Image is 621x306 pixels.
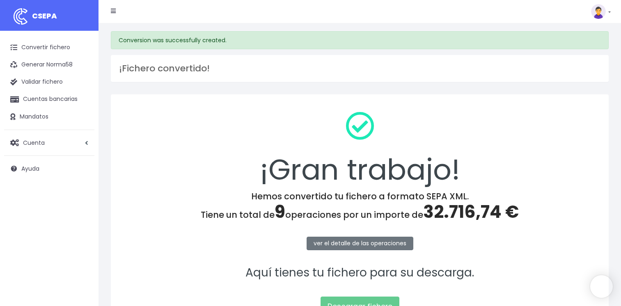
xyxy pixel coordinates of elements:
div: Conversion was successfully created. [111,31,609,49]
a: Ayuda [4,160,94,177]
a: Mandatos [4,108,94,126]
span: 9 [275,200,285,224]
a: Cuenta [4,134,94,151]
a: ver el detalle de las operaciones [307,237,413,250]
img: profile [591,4,606,19]
span: Ayuda [21,164,39,173]
a: Cuentas bancarias [4,91,94,108]
span: Cuenta [23,138,45,146]
span: 32.716,74 € [423,200,519,224]
p: Aquí tienes tu fichero para su descarga. [121,264,598,282]
h4: Hemos convertido tu fichero a formato SEPA XML. Tiene un total de operaciones por un importe de [121,191,598,222]
span: CSEPA [32,11,57,21]
div: ¡Gran trabajo! [121,105,598,191]
img: logo [10,6,31,27]
a: Generar Norma58 [4,56,94,73]
h3: ¡Fichero convertido! [119,63,600,74]
a: Validar fichero [4,73,94,91]
a: Convertir fichero [4,39,94,56]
